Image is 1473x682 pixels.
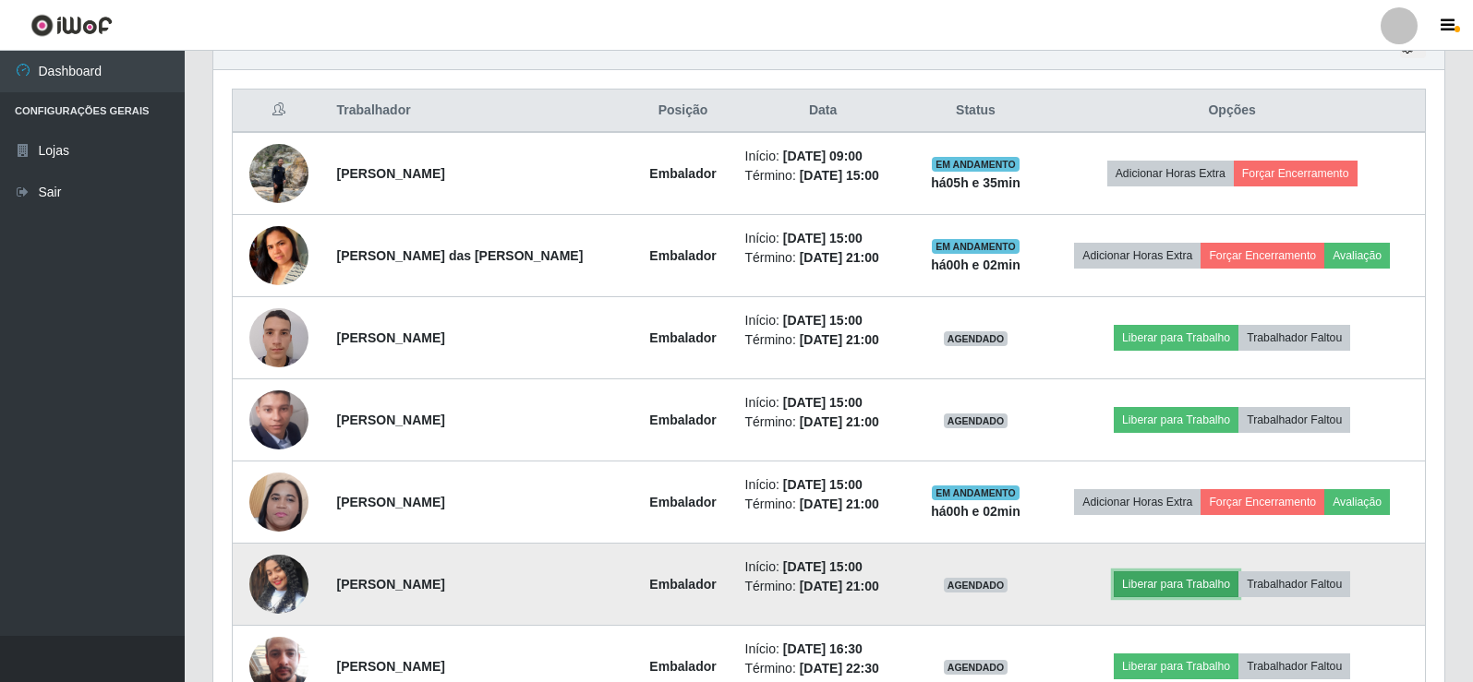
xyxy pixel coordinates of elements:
[337,577,445,592] strong: [PERSON_NAME]
[1238,407,1350,433] button: Trabalhador Faltou
[800,661,879,676] time: [DATE] 22:30
[1238,653,1350,679] button: Trabalhador Faltou
[337,495,445,509] strong: [PERSON_NAME]
[944,331,1008,346] span: AGENDADO
[337,166,445,181] strong: [PERSON_NAME]
[944,578,1008,592] span: AGENDADO
[745,166,901,185] li: Término:
[800,250,879,265] time: [DATE] 21:00
[249,197,308,313] img: 1672880944007.jpeg
[944,660,1008,675] span: AGENDADO
[249,134,308,212] img: 1700098236719.jpeg
[783,395,863,410] time: [DATE] 15:00
[783,149,863,163] time: [DATE] 09:00
[745,659,901,678] li: Término:
[745,311,901,330] li: Início:
[249,532,308,637] img: 1754087177031.jpeg
[745,147,901,166] li: Início:
[649,248,716,263] strong: Embalador
[932,157,1020,172] span: EM ANDAMENTO
[745,413,901,432] li: Término:
[1238,571,1350,597] button: Trabalhador Faltou
[1324,243,1390,269] button: Avaliação
[1201,489,1324,515] button: Forçar Encerramento
[745,330,901,350] li: Término:
[745,229,901,248] li: Início:
[931,257,1020,272] strong: há 00 h e 02 min
[30,14,113,37] img: CoreUI Logo
[783,231,863,245] time: [DATE] 15:00
[649,330,716,345] strong: Embalador
[649,659,716,674] strong: Embalador
[1201,243,1324,269] button: Forçar Encerramento
[745,640,901,659] li: Início:
[932,239,1020,254] span: EM ANDAMENTO
[649,166,716,181] strong: Embalador
[745,248,901,268] li: Término:
[931,504,1020,519] strong: há 00 h e 02 min
[1074,243,1201,269] button: Adicionar Horas Extra
[800,497,879,511] time: [DATE] 21:00
[337,659,445,674] strong: [PERSON_NAME]
[249,356,308,485] img: 1718410528864.jpeg
[1324,489,1390,515] button: Avaliação
[649,495,716,509] strong: Embalador
[912,90,1040,133] th: Status
[783,313,863,328] time: [DATE] 15:00
[745,577,901,596] li: Término:
[1114,571,1238,597] button: Liberar para Trabalho
[337,248,584,263] strong: [PERSON_NAME] das [PERSON_NAME]
[745,393,901,413] li: Início:
[1107,161,1234,186] button: Adicionar Horas Extra
[783,477,863,492] time: [DATE] 15:00
[633,90,734,133] th: Posição
[931,175,1020,190] strong: há 05 h e 35 min
[800,414,879,429] time: [DATE] 21:00
[1114,325,1238,351] button: Liberar para Trabalho
[1039,90,1425,133] th: Opções
[800,168,879,183] time: [DATE] 15:00
[734,90,912,133] th: Data
[944,413,1008,428] span: AGENDADO
[1234,161,1358,186] button: Forçar Encerramento
[800,579,879,593] time: [DATE] 21:00
[1238,325,1350,351] button: Trabalhador Faltou
[1074,489,1201,515] button: Adicionar Horas Extra
[249,437,308,568] img: 1739383182576.jpeg
[1114,407,1238,433] button: Liberar para Trabalho
[1114,653,1238,679] button: Liberar para Trabalho
[649,577,716,592] strong: Embalador
[783,559,863,574] time: [DATE] 15:00
[783,641,863,656] time: [DATE] 16:30
[745,475,901,495] li: Início:
[649,413,716,427] strong: Embalador
[745,495,901,514] li: Término:
[337,413,445,427] strong: [PERSON_NAME]
[800,332,879,347] time: [DATE] 21:00
[249,298,308,377] img: 1714228813172.jpeg
[337,330,445,345] strong: [PERSON_NAME]
[326,90,633,133] th: Trabalhador
[745,557,901,577] li: Início:
[932,485,1020,500] span: EM ANDAMENTO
